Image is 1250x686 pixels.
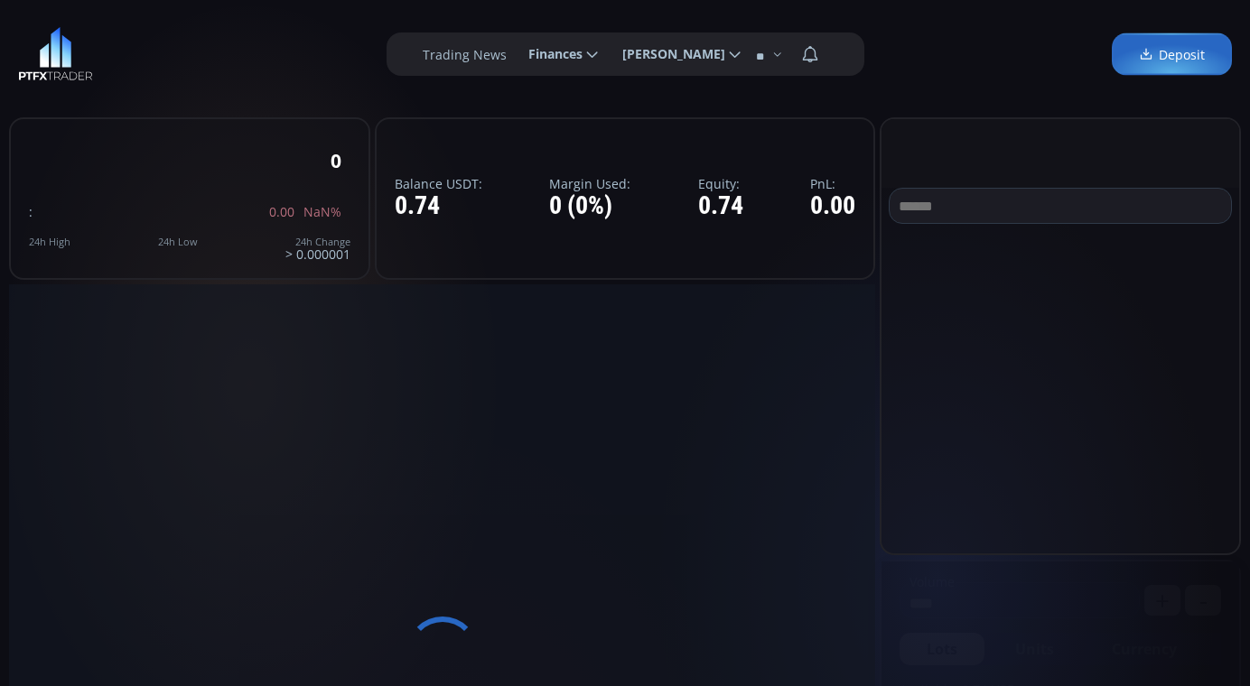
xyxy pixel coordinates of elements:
[1139,45,1205,64] span: Deposit
[303,205,341,218] span: NaN%
[285,236,350,261] div: > 0.000001
[29,236,70,247] div: 24h High
[158,236,198,247] div: 24h Low
[29,203,33,220] span: :
[395,177,482,190] label: Balance USDT:
[810,192,855,220] div: 0.00
[549,192,630,220] div: 0 (0%)
[698,192,743,220] div: 0.74
[610,36,725,72] span: [PERSON_NAME]
[331,151,341,171] div: 0
[698,177,743,190] label: Equity:
[1112,33,1232,76] a: Deposit
[285,236,350,247] div: 24h Change
[810,177,855,190] label: PnL:
[516,36,583,72] span: Finances
[423,45,507,64] label: Trading News
[269,205,294,218] span: 0.00
[395,192,482,220] div: 0.74
[18,27,93,81] img: LOGO
[549,177,630,190] label: Margin Used:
